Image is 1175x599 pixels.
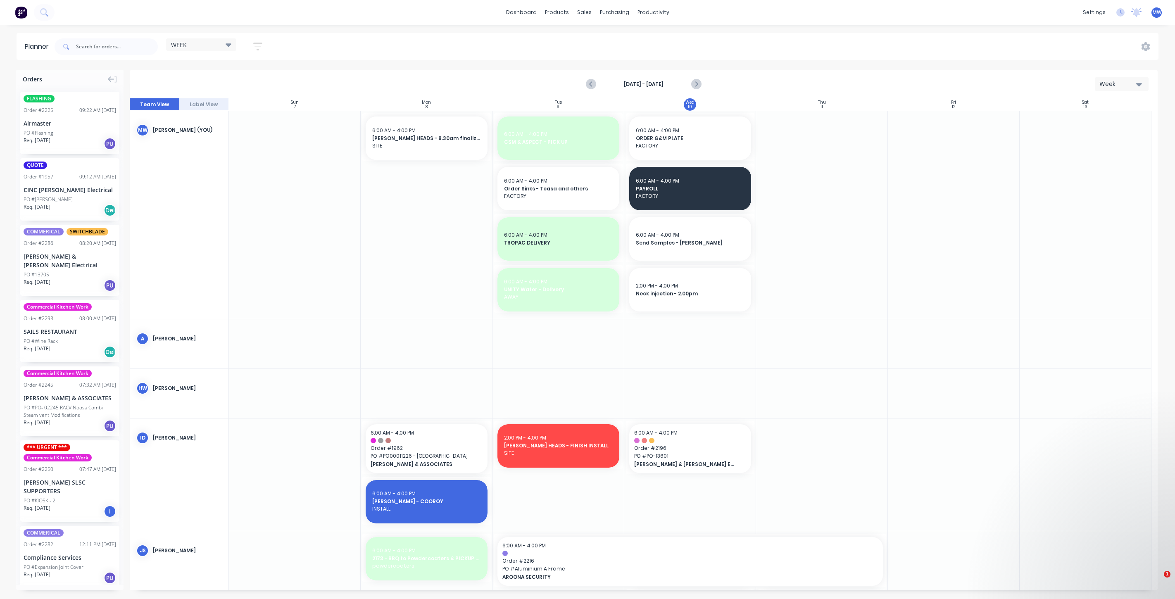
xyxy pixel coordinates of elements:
[179,98,229,111] button: Label View
[633,6,673,19] div: productivity
[104,346,116,358] div: Del
[24,338,58,345] div: PO #Wine Rack
[371,429,414,436] span: 6:00 AM - 4:00 PM
[136,382,149,395] div: HW
[24,271,49,278] div: PO #13705
[24,303,92,311] span: Commercial Kitchen Work
[24,529,64,537] span: COMMERICAL
[24,541,53,548] div: Order # 2282
[636,177,679,184] span: 6:00 AM - 4:00 PM
[951,100,956,105] div: Fri
[153,126,222,134] div: [PERSON_NAME] (You)
[24,404,116,419] div: PO #PO- 02245 RACV Noosa Combi Steam vent Modifications
[634,461,735,468] span: [PERSON_NAME] & [PERSON_NAME] Electrical
[636,193,744,200] span: FACTORY
[636,282,678,289] span: 2:00 PM - 4:00 PM
[372,547,416,554] span: 6:00 AM - 4:00 PM
[24,240,53,247] div: Order # 2286
[24,563,83,571] div: PO #Expansion Joint Cover
[25,42,53,52] div: Planner
[818,100,826,105] div: Thu
[371,461,471,468] span: [PERSON_NAME] & ASSOCIATES
[24,497,55,504] div: PO #KIOSK - 2
[636,127,679,134] span: 6:00 AM - 4:00 PM
[504,293,613,301] span: AWAY
[24,173,53,181] div: Order # 1957
[636,135,744,142] span: ORDER G&M PLATE
[291,100,299,105] div: Sun
[636,239,744,247] span: Send Samples - [PERSON_NAME]
[24,162,47,169] span: QUOTE
[24,466,53,473] div: Order # 2250
[24,419,50,426] span: Req. [DATE]
[504,138,613,146] span: CSM & ASPECT - PICK UP
[1147,571,1167,591] iframe: Intercom live chat
[104,505,116,518] div: I
[636,185,744,193] span: PAYROLL
[136,432,149,444] div: ID
[1079,6,1110,19] div: settings
[502,557,878,565] span: Order # 2216
[1152,9,1161,16] span: MW
[24,394,116,402] div: [PERSON_NAME] & ASSOCIATES
[294,105,296,109] div: 7
[636,290,744,297] span: Neck injection - 2.00pm
[596,6,633,19] div: purchasing
[136,333,149,345] div: A
[685,100,695,105] div: Wed
[153,385,222,392] div: [PERSON_NAME]
[504,185,613,193] span: Order Sinks - Tcasa and others
[130,98,179,111] button: Team View
[23,75,42,83] span: Orders
[76,38,158,55] input: Search for orders...
[24,571,50,578] span: Req. [DATE]
[372,127,416,134] span: 6:00 AM - 4:00 PM
[372,142,481,150] span: SITE
[504,239,613,247] span: TROPAC DELIVERY
[136,544,149,557] div: JS
[24,315,53,322] div: Order # 2293
[104,420,116,432] div: PU
[504,442,613,449] span: [PERSON_NAME] HEADS - FINISH INSTALL
[504,449,613,457] span: SITE
[372,490,416,497] span: 6:00 AM - 4:00 PM
[24,137,50,144] span: Req. [DATE]
[24,553,116,562] div: Compliance Services
[24,252,116,269] div: [PERSON_NAME] & [PERSON_NAME] Electrical
[541,6,573,19] div: products
[79,173,116,181] div: 09:12 AM [DATE]
[636,142,744,150] span: FACTORY
[24,345,50,352] span: Req. [DATE]
[24,95,55,102] span: FLASHING
[634,429,678,436] span: 6:00 AM - 4:00 PM
[24,185,116,194] div: CINC [PERSON_NAME] Electrical
[426,105,428,109] div: 8
[24,454,92,461] span: Commercial Kitchen Work
[821,105,823,109] div: 11
[24,478,116,495] div: [PERSON_NAME] SLSC SUPPORTERS
[24,196,73,203] div: PO #[PERSON_NAME]
[136,124,149,136] div: MW
[1083,105,1087,109] div: 13
[372,135,481,142] span: [PERSON_NAME] HEADS - 8.30am finalize work to be done.
[24,381,53,389] div: Order # 2245
[1164,571,1170,578] span: 1
[24,203,50,211] span: Req. [DATE]
[372,505,481,513] span: INSTALL
[104,279,116,292] div: PU
[504,131,547,138] span: 6:00 AM - 4:00 PM
[24,327,116,336] div: SAILS RESTAURANT
[1095,77,1149,91] button: Week
[952,105,956,109] div: 12
[371,444,483,452] span: Order # 1962
[422,100,431,105] div: Mon
[24,228,64,235] span: COMMERICAL
[79,315,116,322] div: 08:00 AM [DATE]
[371,452,483,460] span: PO # PO00011226 - [GEOGRAPHIC_DATA]
[504,434,546,441] span: 2:00 PM - 4:00 PM
[24,119,116,128] div: Airmaster
[1082,100,1089,105] div: Sat
[24,370,92,377] span: Commercial Kitchen Work
[557,105,559,109] div: 9
[153,335,222,342] div: [PERSON_NAME]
